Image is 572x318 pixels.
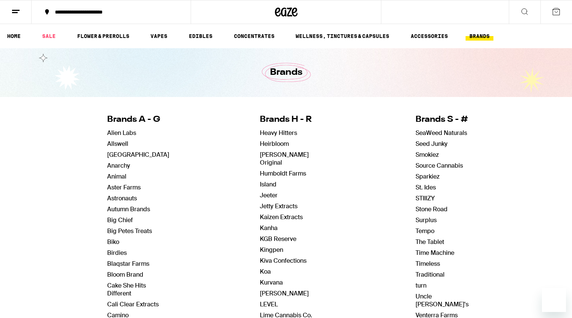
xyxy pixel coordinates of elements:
[416,216,437,224] a: Surplus
[416,194,435,202] a: STIIIZY
[260,268,271,276] a: Koa
[107,271,143,279] a: Bloom Brand
[416,249,454,257] a: Time Machine
[416,173,440,180] a: Sparkiez
[73,32,133,41] a: FLOWER & PREROLLS
[260,129,297,137] a: Heavy Hitters
[260,114,325,126] h4: Brands H - R
[107,162,130,170] a: Anarchy
[107,183,141,191] a: Aster Farms
[107,260,149,268] a: Blaqstar Farms
[407,32,452,41] a: ACCESSORIES
[260,202,297,210] a: Jetty Extracts
[107,216,133,224] a: Big Chief
[260,213,303,221] a: Kaizen Extracts
[416,292,469,308] a: Uncle [PERSON_NAME]'s
[416,205,448,213] a: Stone Road
[260,140,289,148] a: Heirbloom
[260,224,278,232] a: Kanha
[260,246,283,254] a: Kingpen
[107,194,137,202] a: Astronauts
[416,271,445,279] a: Traditional
[260,289,309,297] a: [PERSON_NAME]
[416,162,463,170] a: Source Cannabis
[230,32,278,41] a: CONCENTRATES
[416,227,434,235] a: Tempo
[260,279,283,286] a: Kurvana
[416,183,436,191] a: St. Ides
[260,170,306,177] a: Humboldt Farms
[542,288,566,312] iframe: Button to launch messaging window
[107,282,146,297] a: Cake She Hits Different
[3,32,24,41] a: HOME
[270,66,302,79] h1: Brands
[416,129,467,137] a: SeaWeed Naturals
[260,300,278,308] a: LEVEL
[107,151,169,159] a: [GEOGRAPHIC_DATA]
[260,191,278,199] a: Jeeter
[107,249,127,257] a: Birdies
[107,300,159,308] a: Cali Clear Extracts
[107,129,136,137] a: Alien Labs
[107,227,152,235] a: Big Petes Treats
[416,238,444,246] a: The Tablet
[416,260,440,268] a: Timeless
[466,32,493,41] a: BRANDS
[185,32,216,41] a: EDIBLES
[260,180,276,188] a: Island
[416,140,448,148] a: Seed Junky
[147,32,171,41] a: VAPES
[107,173,126,180] a: Animal
[107,114,169,126] h4: Brands A - G
[416,282,426,289] a: turn
[107,140,128,148] a: Allswell
[260,151,309,167] a: [PERSON_NAME] Original
[260,235,296,243] a: KGB Reserve
[292,32,393,41] a: WELLNESS, TINCTURES & CAPSULES
[260,257,306,265] a: Kiva Confections
[38,32,59,41] a: SALE
[107,205,150,213] a: Autumn Brands
[107,238,119,246] a: Biko
[416,151,439,159] a: Smokiez
[416,114,469,126] h4: Brands S - #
